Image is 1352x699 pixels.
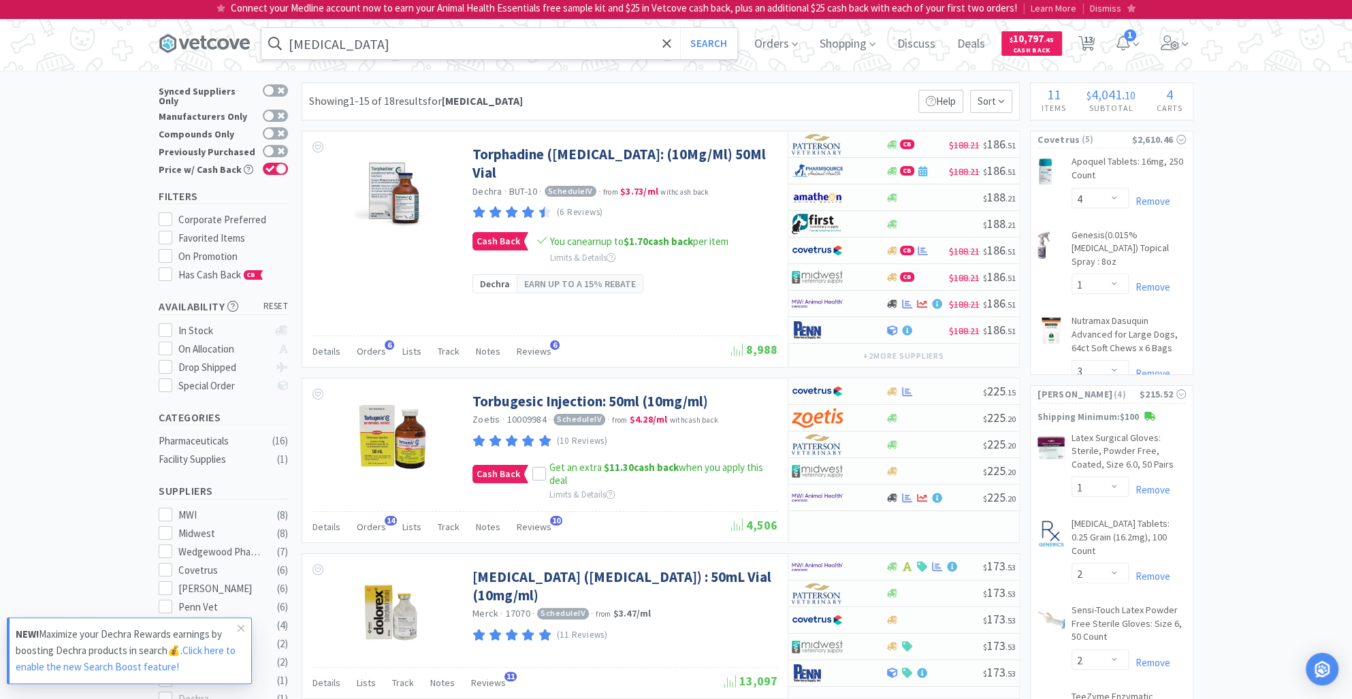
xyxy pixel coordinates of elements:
[1076,88,1146,101] div: .
[792,214,843,234] img: 67d67680309e4a0bb49a5ff0391dcc42_6.png
[385,516,397,525] span: 14
[983,489,1016,505] span: 225
[480,276,510,291] span: Dechra
[598,185,601,197] span: ·
[892,16,941,71] span: Discuss
[557,434,608,449] p: (10 Reviews)
[1129,280,1170,293] a: Remove
[517,521,551,533] span: Reviews
[309,93,523,110] div: Showing 1-15 of 18 results
[159,110,256,121] div: Manufacturers Only
[16,626,238,675] p: Maximize your Dechra Rewards earnings by boosting Dechra products in search💰.
[918,90,963,113] p: Help
[178,599,263,615] div: Penn Vet
[402,521,421,533] span: Lists
[178,359,269,376] div: Drop Shipped
[1005,493,1016,504] span: . 20
[596,609,611,619] span: from
[983,246,987,257] span: $
[1010,35,1013,44] span: $
[312,345,340,357] span: Details
[178,581,263,597] div: [PERSON_NAME]
[612,415,627,425] span: from
[504,672,517,681] span: 11
[524,276,636,291] span: Earn up to a 15% rebate
[983,638,1016,653] span: 173
[473,466,524,483] span: Cash Back
[473,233,524,250] span: Cash Back
[471,677,506,689] span: Reviews
[983,467,987,477] span: $
[1005,414,1016,424] span: . 20
[345,145,436,233] img: 72b422e0bb1f4eee8db132f6d2818127_384696.jpeg
[1005,668,1016,679] span: . 53
[557,206,603,220] p: (6 Reviews)
[949,165,980,178] span: $188.21
[792,320,843,340] img: e1133ece90fa4a959c5ae41b0808c578_9.png
[983,410,1016,425] span: 225
[557,628,608,643] p: (11 Reviews)
[244,271,258,279] span: CB
[983,562,987,572] span: $
[1001,25,1062,62] a: $10,797.45Cash Back
[1005,642,1016,652] span: . 53
[1140,387,1186,402] div: $215.52
[1031,101,1076,114] h4: Items
[472,145,774,182] a: Torphadine ([MEDICAL_DATA]: (10Mg/Ml) 50Ml Vial
[1131,132,1186,147] div: $2,610.46
[539,185,542,197] span: ·
[983,615,987,625] span: $
[901,246,914,255] span: CB
[1005,273,1016,283] span: . 51
[983,611,1016,627] span: 173
[504,185,507,197] span: ·
[178,562,263,579] div: Covetrus
[1037,520,1065,547] img: 723e875371844551999b90d65ebf7c56_794371.jpeg
[509,185,538,197] span: BUT-10
[952,38,991,50] a: Deals
[472,568,774,605] a: [MEDICAL_DATA] ([MEDICAL_DATA]) : 50mL Vial (10mg/ml)
[1112,388,1140,402] span: ( 4 )
[983,589,987,599] span: $
[1125,88,1136,102] span: 10
[630,413,668,425] strong: $4.28 / ml
[272,433,288,449] div: ( 16 )
[1091,86,1122,103] span: 4,041
[1076,101,1146,114] h4: Subtotal
[983,140,987,150] span: $
[159,433,269,449] div: Pharmaceuticals
[792,434,843,455] img: f5e969b455434c6296c6d81ef179fa71_3.png
[159,483,288,499] h5: Suppliers
[604,461,634,474] span: $11.30
[550,235,728,248] span: You can earn up to per item
[1010,47,1054,56] span: Cash Back
[792,134,843,155] img: f5e969b455434c6296c6d81ef179fa71_3.png
[660,187,709,197] span: with cash back
[1005,589,1016,599] span: . 53
[1124,29,1136,42] span: 1
[983,463,1016,478] span: 225
[983,322,1016,338] span: 186
[901,273,914,281] span: CB
[159,410,288,425] h5: Categories
[277,525,288,542] div: ( 8 )
[178,378,269,394] div: Special Order
[1005,299,1016,310] span: . 51
[537,608,589,619] span: Schedule IV
[1023,1,1025,14] span: |
[506,607,530,619] span: 17070
[1037,132,1080,147] span: Covetrus
[385,340,394,350] span: 6
[472,413,500,425] a: Zoetis
[263,299,289,314] span: reset
[1146,101,1193,114] h4: Carts
[1037,317,1065,344] img: 3ae66235a2b245b1bd175a01cd5199a2.png
[731,342,777,357] span: 8,988
[1082,1,1084,14] span: |
[949,245,980,257] span: $188.21
[1037,158,1053,185] img: 6b9ac4eb251d4eb193241412c63f3c00_836069.png
[472,274,643,293] a: DechraEarn up to a 15% rebate
[1005,440,1016,451] span: . 20
[983,440,987,451] span: $
[178,248,289,265] div: On Promotion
